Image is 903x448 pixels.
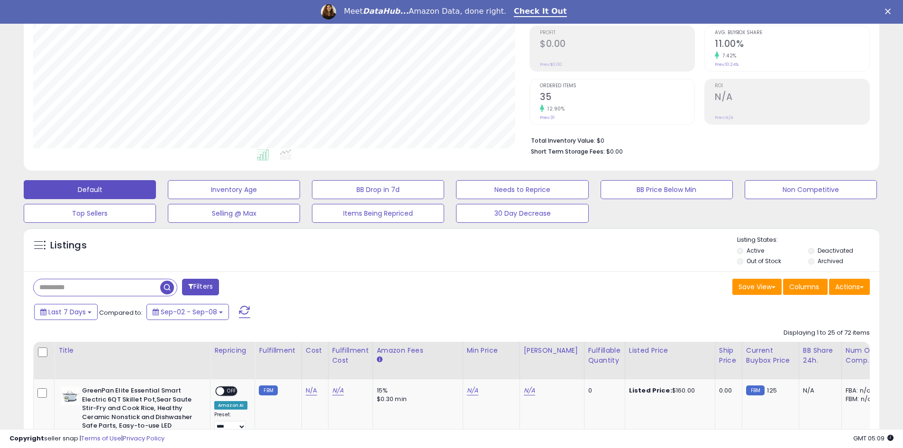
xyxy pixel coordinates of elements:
button: Items Being Repriced [312,204,444,223]
h2: 35 [540,91,694,104]
a: N/A [332,386,344,395]
b: Short Term Storage Fees: [531,147,605,155]
li: $0 [531,134,863,146]
i: DataHub... [363,7,409,16]
button: Filters [182,279,219,295]
div: Close [885,9,894,14]
label: Out of Stock [747,257,781,265]
div: Meet Amazon Data, done right. [344,7,506,16]
span: 2025-09-16 05:09 GMT [853,434,894,443]
span: Avg. Buybox Share [715,30,869,36]
small: Prev: 31 [540,115,555,120]
button: Inventory Age [168,180,300,199]
button: Non Competitive [745,180,877,199]
div: $0.30 min [377,395,456,403]
a: Terms of Use [81,434,121,443]
img: Profile image for Georgie [321,4,336,19]
h2: N/A [715,91,869,104]
div: $160.00 [629,386,708,395]
a: Check It Out [514,7,567,17]
div: Title [58,346,206,356]
div: Amazon Fees [377,346,459,356]
div: [PERSON_NAME] [524,346,580,356]
div: FBM: n/a [846,395,877,403]
button: Top Sellers [24,204,156,223]
h2: 11.00% [715,38,869,51]
strong: Copyright [9,434,44,443]
button: Default [24,180,156,199]
b: Listed Price: [629,386,672,395]
div: Listed Price [629,346,711,356]
div: 15% [377,386,456,395]
div: BB Share 24h. [803,346,838,366]
div: 0.00 [719,386,735,395]
button: Save View [732,279,782,295]
div: Fulfillable Quantity [588,346,621,366]
div: Min Price [467,346,516,356]
span: OFF [224,387,239,395]
div: N/A [803,386,834,395]
a: Privacy Policy [123,434,164,443]
small: Prev: N/A [715,115,733,120]
span: Profit [540,30,694,36]
div: Preset: [214,411,247,433]
span: Compared to: [99,308,143,317]
h2: $0.00 [540,38,694,51]
small: 7.42% [719,52,737,59]
small: FBM [746,385,765,395]
div: Ship Price [719,346,738,366]
label: Deactivated [818,247,853,255]
span: Ordered Items [540,83,694,89]
div: Repricing [214,346,251,356]
span: Columns [789,282,819,292]
small: Amazon Fees. [377,356,383,364]
button: Selling @ Max [168,204,300,223]
button: Sep-02 - Sep-08 [146,304,229,320]
button: Actions [829,279,870,295]
span: 125 [767,386,776,395]
b: GreenPan Elite Essential Smart Electric 6QT Skillet Pot,Sear Saute Stir-Fry and Cook Rice, Health... [82,386,197,441]
small: 12.90% [544,105,565,112]
small: FBM [259,385,277,395]
button: Last 7 Days [34,304,98,320]
button: Needs to Reprice [456,180,588,199]
a: N/A [306,386,317,395]
a: N/A [524,386,535,395]
button: Columns [783,279,828,295]
small: Prev: 10.24% [715,62,739,67]
div: Fulfillment [259,346,297,356]
span: Sep-02 - Sep-08 [161,307,217,317]
label: Archived [818,257,843,265]
a: N/A [467,386,478,395]
div: 0 [588,386,618,395]
label: Active [747,247,764,255]
div: Num of Comp. [846,346,880,366]
span: ROI [715,83,869,89]
div: Amazon AI [214,401,247,410]
div: FBA: n/a [846,386,877,395]
small: Prev: $0.00 [540,62,562,67]
div: seller snap | | [9,434,164,443]
span: $0.00 [606,147,623,156]
div: Displaying 1 to 25 of 72 items [784,329,870,338]
button: BB Price Below Min [601,180,733,199]
button: 30 Day Decrease [456,204,588,223]
div: Cost [306,346,324,356]
span: Last 7 Days [48,307,86,317]
img: 31VDPn3Ut0L._SL40_.jpg [61,386,80,405]
b: Total Inventory Value: [531,137,595,145]
div: Fulfillment Cost [332,346,369,366]
p: Listing States: [737,236,879,245]
h5: Listings [50,239,87,252]
div: Current Buybox Price [746,346,795,366]
button: BB Drop in 7d [312,180,444,199]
